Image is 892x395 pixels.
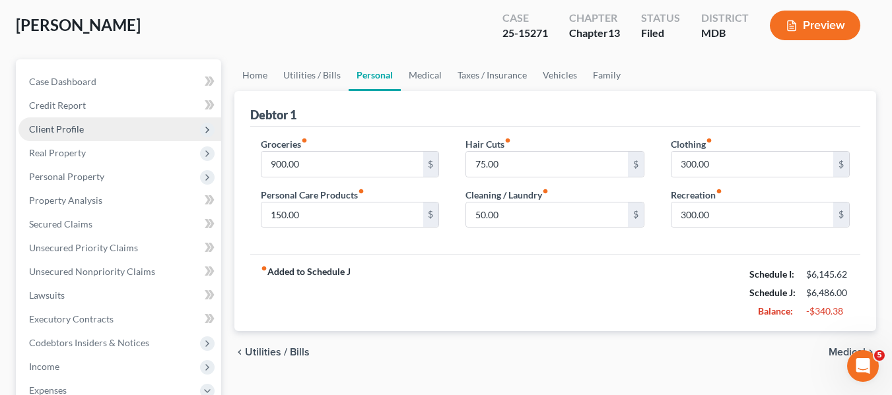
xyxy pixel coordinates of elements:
[671,202,833,228] input: --
[29,242,138,253] span: Unsecured Priority Claims
[671,188,722,202] label: Recreation
[234,59,275,91] a: Home
[261,137,308,151] label: Groceries
[18,284,221,307] a: Lawsuits
[671,152,833,177] input: --
[18,70,221,94] a: Case Dashboard
[29,361,59,372] span: Income
[29,76,96,87] span: Case Dashboard
[465,188,549,202] label: Cleaning / Laundry
[18,260,221,284] a: Unsecured Nonpriority Claims
[585,59,629,91] a: Family
[234,347,245,357] i: chevron_left
[29,123,84,135] span: Client Profile
[502,26,548,41] div: 25-15271
[608,26,620,39] span: 13
[758,305,793,317] strong: Balance:
[847,350,879,382] iframe: Intercom live chat
[18,189,221,212] a: Property Analysis
[18,307,221,331] a: Executory Contracts
[250,107,296,123] div: Debtor 1
[833,202,849,228] div: $
[504,137,511,144] i: fiber_manual_record
[569,26,620,41] div: Chapter
[29,289,65,301] span: Lawsuits
[466,152,628,177] input: --
[569,11,620,26] div: Chapter
[806,286,850,299] div: $6,486.00
[261,188,364,202] label: Personal Care Products
[29,337,149,348] span: Codebtors Insiders & Notices
[29,195,102,206] span: Property Analysis
[466,202,628,228] input: --
[829,347,876,357] button: Medical chevron_right
[628,202,644,228] div: $
[833,152,849,177] div: $
[401,59,450,91] a: Medical
[234,347,310,357] button: chevron_left Utilities / Bills
[465,137,511,151] label: Hair Cuts
[866,347,876,357] i: chevron_right
[716,188,722,195] i: fiber_manual_record
[874,350,885,361] span: 5
[301,137,308,144] i: fiber_manual_record
[29,147,86,158] span: Real Property
[261,265,351,320] strong: Added to Schedule J
[18,212,221,236] a: Secured Claims
[18,94,221,117] a: Credit Report
[29,313,114,324] span: Executory Contracts
[628,152,644,177] div: $
[423,152,439,177] div: $
[18,236,221,260] a: Unsecured Priority Claims
[806,268,850,281] div: $6,145.62
[16,15,141,34] span: [PERSON_NAME]
[358,188,364,195] i: fiber_manual_record
[29,266,155,277] span: Unsecured Nonpriority Claims
[423,202,439,228] div: $
[806,305,850,318] div: -$340.38
[671,137,712,151] label: Clothing
[29,100,86,111] span: Credit Report
[29,171,104,182] span: Personal Property
[502,11,548,26] div: Case
[450,59,535,91] a: Taxes / Insurance
[261,202,423,228] input: --
[749,268,794,280] strong: Schedule I:
[29,218,92,229] span: Secured Claims
[349,59,401,91] a: Personal
[261,265,267,272] i: fiber_manual_record
[749,287,796,298] strong: Schedule J:
[641,26,680,41] div: Filed
[535,59,585,91] a: Vehicles
[706,137,712,144] i: fiber_manual_record
[701,26,749,41] div: MDB
[245,347,310,357] span: Utilities / Bills
[275,59,349,91] a: Utilities / Bills
[542,188,549,195] i: fiber_manual_record
[770,11,860,40] button: Preview
[701,11,749,26] div: District
[829,347,866,357] span: Medical
[641,11,680,26] div: Status
[261,152,423,177] input: --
